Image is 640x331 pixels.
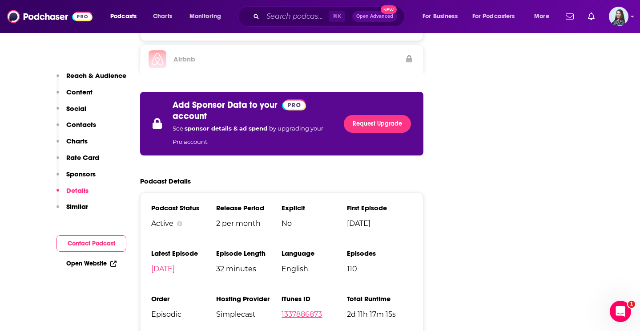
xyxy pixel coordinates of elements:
[66,202,88,211] p: Similar
[628,301,635,308] span: 1
[153,10,172,23] span: Charts
[151,219,217,228] div: Active
[66,104,86,113] p: Social
[56,71,126,88] button: Reach & Audience
[347,294,412,303] h3: Total Runtime
[173,122,334,148] p: See by upgrading your Pro account.
[347,219,412,228] span: [DATE]
[282,249,347,257] h3: Language
[610,301,631,322] iframe: Intercom live chat
[56,137,88,153] button: Charts
[282,294,347,303] h3: iTunes ID
[56,235,126,252] button: Contact Podcast
[56,120,96,137] button: Contacts
[216,265,282,273] span: 32 minutes
[216,219,282,228] span: 2 per month
[173,99,278,110] p: Add Sponsor Data to your
[66,88,93,96] p: Content
[609,7,628,26] img: User Profile
[416,9,469,24] button: open menu
[347,249,412,257] h3: Episodes
[329,11,345,22] span: ⌘ K
[56,104,86,121] button: Social
[110,10,137,23] span: Podcasts
[56,186,89,203] button: Details
[140,177,191,185] h2: Podcast Details
[423,10,458,23] span: For Business
[104,9,148,24] button: open menu
[151,249,217,257] h3: Latest Episode
[584,9,598,24] a: Show notifications dropdown
[173,110,207,122] p: account
[216,249,282,257] h3: Episode Length
[183,9,233,24] button: open menu
[609,7,628,26] button: Show profile menu
[282,99,306,110] img: Podchaser Pro
[467,9,528,24] button: open menu
[216,294,282,303] h3: Hosting Provider
[562,9,577,24] a: Show notifications dropdown
[185,125,269,132] span: sponsor details & ad spend
[609,7,628,26] span: Logged in as brookefortierpr
[282,99,306,110] a: Pro website
[282,310,322,319] a: 1337886873
[216,310,282,319] span: Simplecast
[66,71,126,80] p: Reach & Audience
[344,115,411,133] a: Request Upgrade
[282,204,347,212] h3: Explicit
[56,153,99,170] button: Rate Card
[263,9,329,24] input: Search podcasts, credits, & more...
[216,204,282,212] h3: Release Period
[381,5,397,14] span: New
[247,6,413,27] div: Search podcasts, credits, & more...
[66,260,117,267] a: Open Website
[347,265,412,273] span: 110
[56,170,96,186] button: Sponsors
[352,11,397,22] button: Open AdvancedNew
[151,265,175,273] a: [DATE]
[356,14,393,19] span: Open Advanced
[472,10,515,23] span: For Podcasters
[147,9,177,24] a: Charts
[56,202,88,219] button: Similar
[151,294,217,303] h3: Order
[66,170,96,178] p: Sponsors
[151,310,217,319] span: Episodic
[282,219,347,228] span: No
[528,9,560,24] button: open menu
[66,153,99,162] p: Rate Card
[347,310,412,319] span: 2d 11h 17m 15s
[66,120,96,129] p: Contacts
[7,8,93,25] img: Podchaser - Follow, Share and Rate Podcasts
[189,10,221,23] span: Monitoring
[56,88,93,104] button: Content
[282,265,347,273] span: English
[347,204,412,212] h3: First Episode
[66,186,89,195] p: Details
[151,204,217,212] h3: Podcast Status
[534,10,549,23] span: More
[66,137,88,145] p: Charts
